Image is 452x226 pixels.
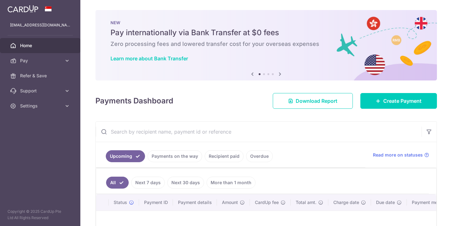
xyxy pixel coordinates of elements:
[167,177,204,189] a: Next 30 days
[205,150,244,162] a: Recipient paid
[333,199,359,206] span: Charge date
[246,150,273,162] a: Overdue
[360,93,437,109] a: Create Payment
[20,88,62,94] span: Support
[95,95,173,107] h4: Payments Dashboard
[222,199,238,206] span: Amount
[207,177,256,189] a: More than 1 month
[10,22,70,28] p: [EMAIL_ADDRESS][DOMAIN_NAME]
[110,20,422,25] p: NEW
[106,150,145,162] a: Upcoming
[20,42,62,49] span: Home
[110,55,188,62] a: Learn more about Bank Transfer
[20,73,62,79] span: Refer & Save
[373,152,429,158] a: Read more on statuses
[383,97,422,105] span: Create Payment
[373,152,423,158] span: Read more on statuses
[139,194,173,211] th: Payment ID
[20,58,62,64] span: Pay
[96,122,422,142] input: Search by recipient name, payment id or reference
[296,97,337,105] span: Download Report
[106,177,129,189] a: All
[273,93,353,109] a: Download Report
[131,177,165,189] a: Next 7 days
[173,194,217,211] th: Payment details
[110,28,422,38] h5: Pay internationally via Bank Transfer at $0 fees
[148,150,202,162] a: Payments on the way
[114,199,127,206] span: Status
[95,10,437,80] img: Bank transfer banner
[255,199,279,206] span: CardUp fee
[20,103,62,109] span: Settings
[110,40,422,48] h6: Zero processing fees and lowered transfer cost for your overseas expenses
[296,199,316,206] span: Total amt.
[376,199,395,206] span: Due date
[8,5,38,13] img: CardUp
